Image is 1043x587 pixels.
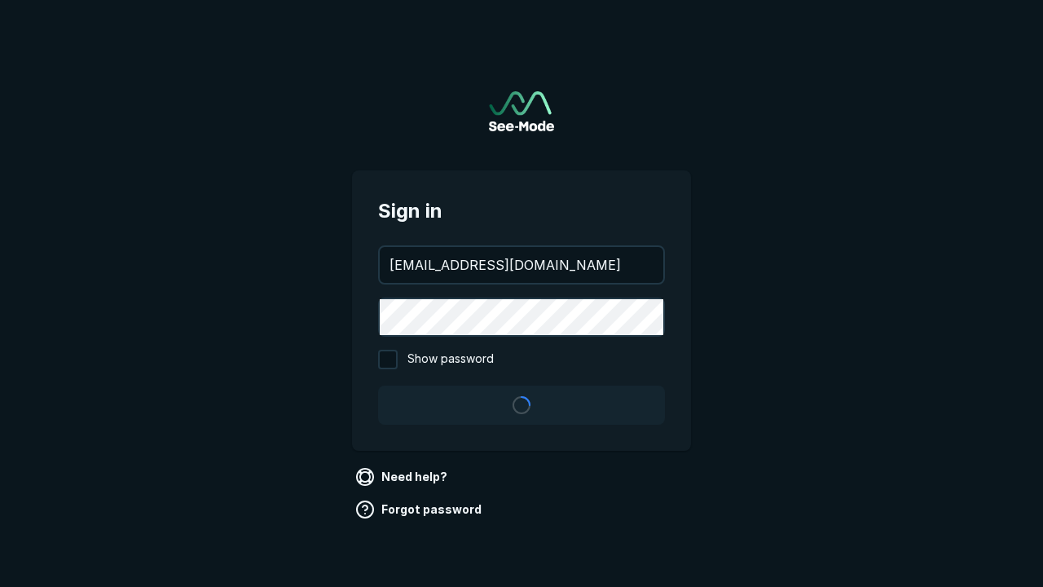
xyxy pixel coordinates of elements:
a: Go to sign in [489,91,554,131]
a: Need help? [352,464,454,490]
span: Sign in [378,196,665,226]
img: See-Mode Logo [489,91,554,131]
span: Show password [407,350,494,369]
input: your@email.com [380,247,663,283]
a: Forgot password [352,497,488,523]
